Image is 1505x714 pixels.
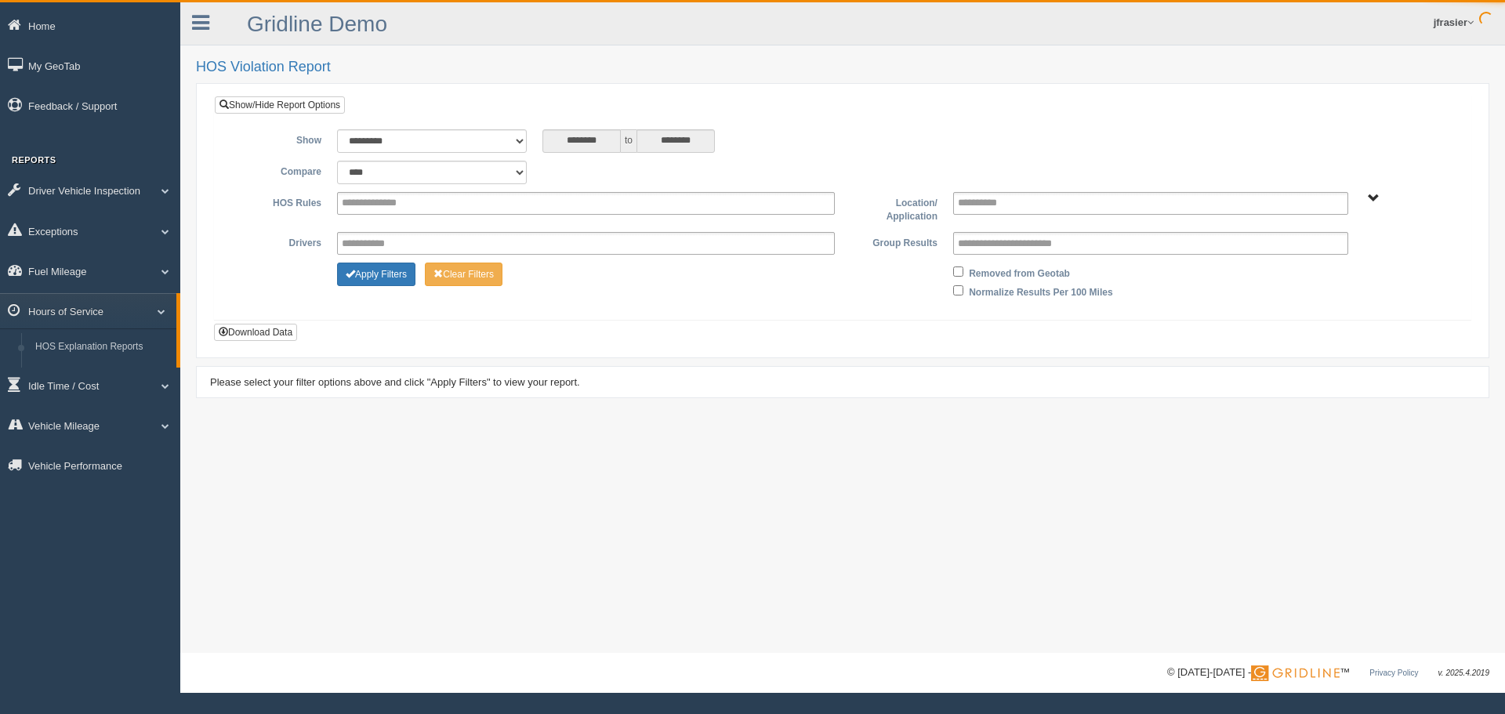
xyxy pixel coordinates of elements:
div: © [DATE]-[DATE] - ™ [1167,665,1489,681]
button: Change Filter Options [425,263,502,286]
a: Privacy Policy [1369,669,1418,677]
a: Gridline Demo [247,12,387,36]
span: v. 2025.4.2019 [1438,669,1489,677]
label: Drivers [227,232,329,251]
a: HOS Explanation Reports [28,333,176,361]
button: Download Data [214,324,297,341]
span: Please select your filter options above and click "Apply Filters" to view your report. [210,376,580,388]
label: Removed from Geotab [969,263,1070,281]
label: Location/ Application [843,192,945,224]
img: Gridline [1251,665,1340,681]
label: Group Results [843,232,945,251]
label: Show [227,129,329,148]
a: Show/Hide Report Options [215,96,345,114]
button: Change Filter Options [337,263,415,286]
label: HOS Rules [227,192,329,211]
span: to [621,129,636,153]
label: Normalize Results Per 100 Miles [969,281,1112,300]
h2: HOS Violation Report [196,60,1489,75]
label: Compare [227,161,329,179]
a: HOS Violation Audit Reports [28,361,176,390]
